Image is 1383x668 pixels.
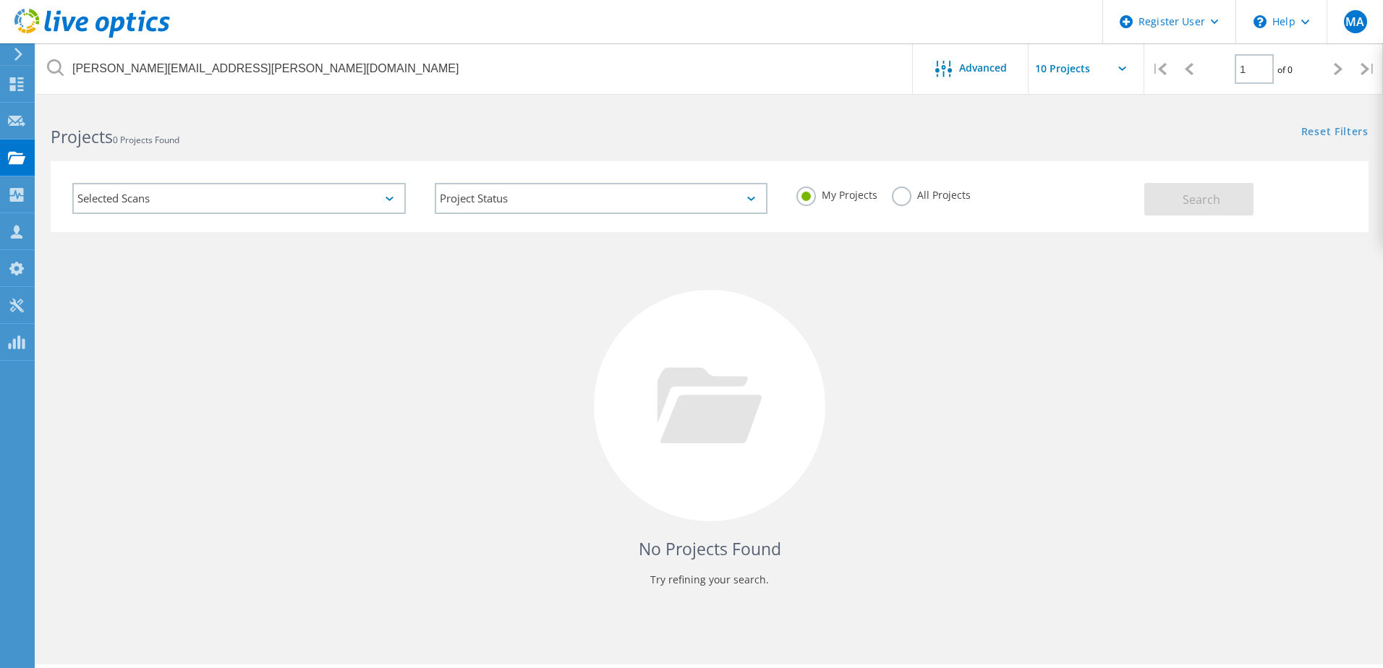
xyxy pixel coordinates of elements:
[1277,64,1293,76] span: of 0
[36,43,914,94] input: Search projects by name, owner, ID, company, etc
[14,30,170,40] a: Live Optics Dashboard
[51,125,113,148] b: Projects
[959,63,1007,73] span: Advanced
[1353,43,1383,95] div: |
[892,187,971,200] label: All Projects
[113,134,179,146] span: 0 Projects Found
[435,183,768,214] div: Project Status
[1144,43,1174,95] div: |
[72,183,406,214] div: Selected Scans
[65,537,1354,561] h4: No Projects Found
[1345,16,1364,27] span: MA
[1254,15,1267,28] svg: \n
[1183,192,1220,207] span: Search
[796,187,877,200] label: My Projects
[65,568,1354,591] p: Try refining your search.
[1301,127,1369,139] a: Reset Filters
[1144,183,1254,215] button: Search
